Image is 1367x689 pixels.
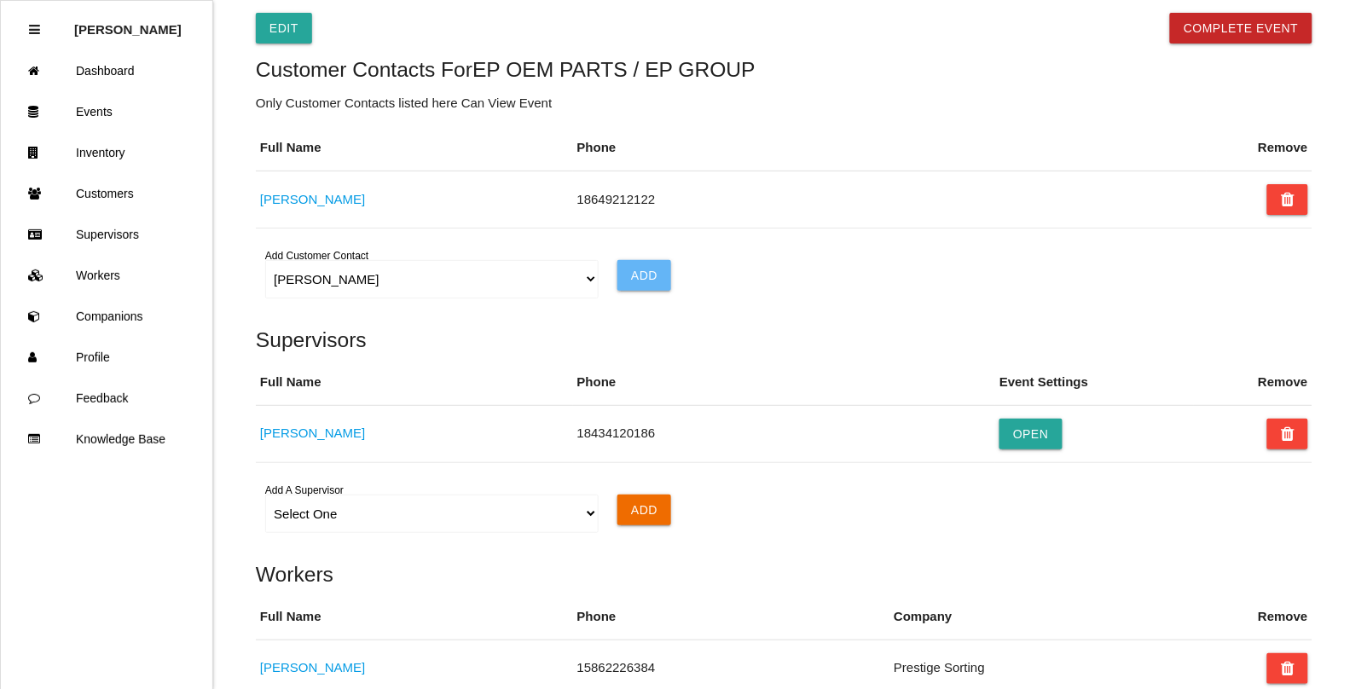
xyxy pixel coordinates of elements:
[573,360,996,405] th: Phone
[256,328,1312,351] h5: Supervisors
[1,214,212,255] a: Supervisors
[260,192,365,206] a: [PERSON_NAME]
[889,594,1207,640] th: Company
[1,255,212,296] a: Workers
[1,173,212,214] a: Customers
[1,337,212,378] a: Profile
[29,9,40,50] div: Close
[573,594,890,640] th: Phone
[995,360,1193,405] th: Event Settings
[256,125,573,171] th: Full Name
[573,405,996,462] td: 18434120186
[256,58,1312,81] h5: Customer Contacts For EP OEM PARTS / EP GROUP
[260,426,365,440] a: [PERSON_NAME]
[256,563,1312,586] h5: Workers
[256,13,312,43] a: Edit
[1254,125,1312,171] th: Remove
[1254,594,1312,640] th: Remove
[1170,13,1312,43] button: Complete Event
[1,296,212,337] a: Companions
[573,125,1207,171] th: Phone
[1,378,212,419] a: Feedback
[1,50,212,91] a: Dashboard
[1,132,212,173] a: Inventory
[74,9,182,37] p: Rosie Blandino
[1,419,212,460] a: Knowledge Base
[1254,360,1312,405] th: Remove
[265,483,344,498] label: Add A Supervisor
[999,419,1063,449] button: Open
[256,360,573,405] th: Full Name
[256,94,1312,113] p: Only Customer Contacts listed here Can View Event
[617,495,671,525] input: Add
[265,248,368,263] label: Add Customer Contact
[617,260,671,291] input: Add
[256,594,573,640] th: Full Name
[1,91,212,132] a: Events
[260,660,365,675] a: [PERSON_NAME]
[573,171,1207,228] td: 18649212122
